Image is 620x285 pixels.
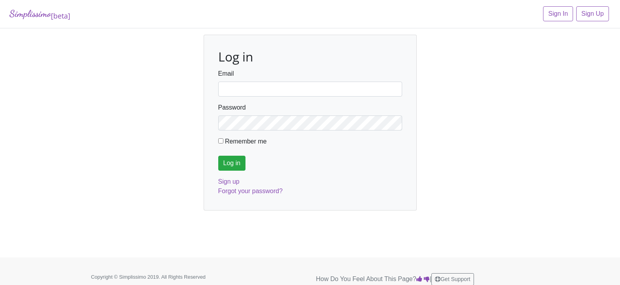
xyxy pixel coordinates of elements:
[543,6,573,21] a: Sign In
[218,103,246,112] label: Password
[576,6,609,21] a: Sign Up
[218,178,240,185] a: Sign up
[51,11,70,20] sub: [beta]
[218,49,402,64] h2: Log in
[9,6,70,22] a: Simplissimo[beta]
[218,188,283,194] a: Forgot your password?
[91,273,229,281] p: Copyright © Simplissimo 2019. All Rights Reserved
[218,156,246,171] input: Log in
[218,69,234,78] label: Email
[225,137,267,146] label: Remember me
